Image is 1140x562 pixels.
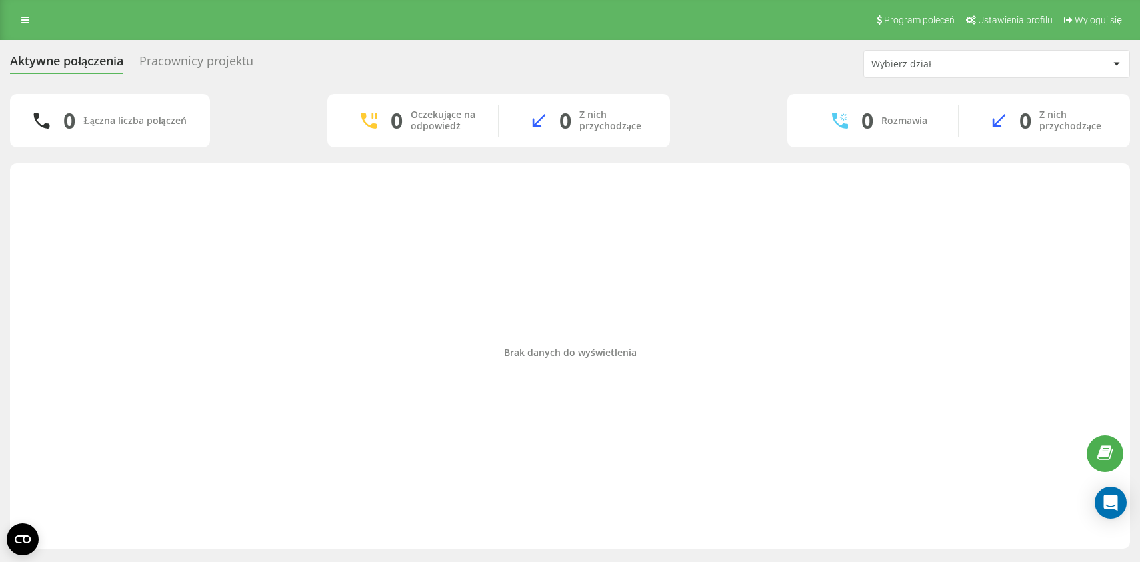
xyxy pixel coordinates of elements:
[871,59,1031,70] div: Wybierz dział
[978,15,1053,25] span: Ustawienia profilu
[881,115,927,127] div: Rozmawia
[7,523,39,555] button: Open CMP widget
[63,108,75,133] div: 0
[861,108,873,133] div: 0
[391,108,403,133] div: 0
[1019,108,1031,133] div: 0
[411,109,478,132] div: Oczekujące na odpowiedź
[1095,487,1127,519] div: Open Intercom Messenger
[83,115,186,127] div: Łączna liczba połączeń
[559,108,571,133] div: 0
[579,109,650,132] div: Z nich przychodzące
[1075,15,1122,25] span: Wyloguj się
[884,15,955,25] span: Program poleceń
[1039,109,1110,132] div: Z nich przychodzące
[10,54,123,75] div: Aktywne połączenia
[139,54,253,75] div: Pracownicy projektu
[21,347,1119,359] div: Brak danych do wyświetlenia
